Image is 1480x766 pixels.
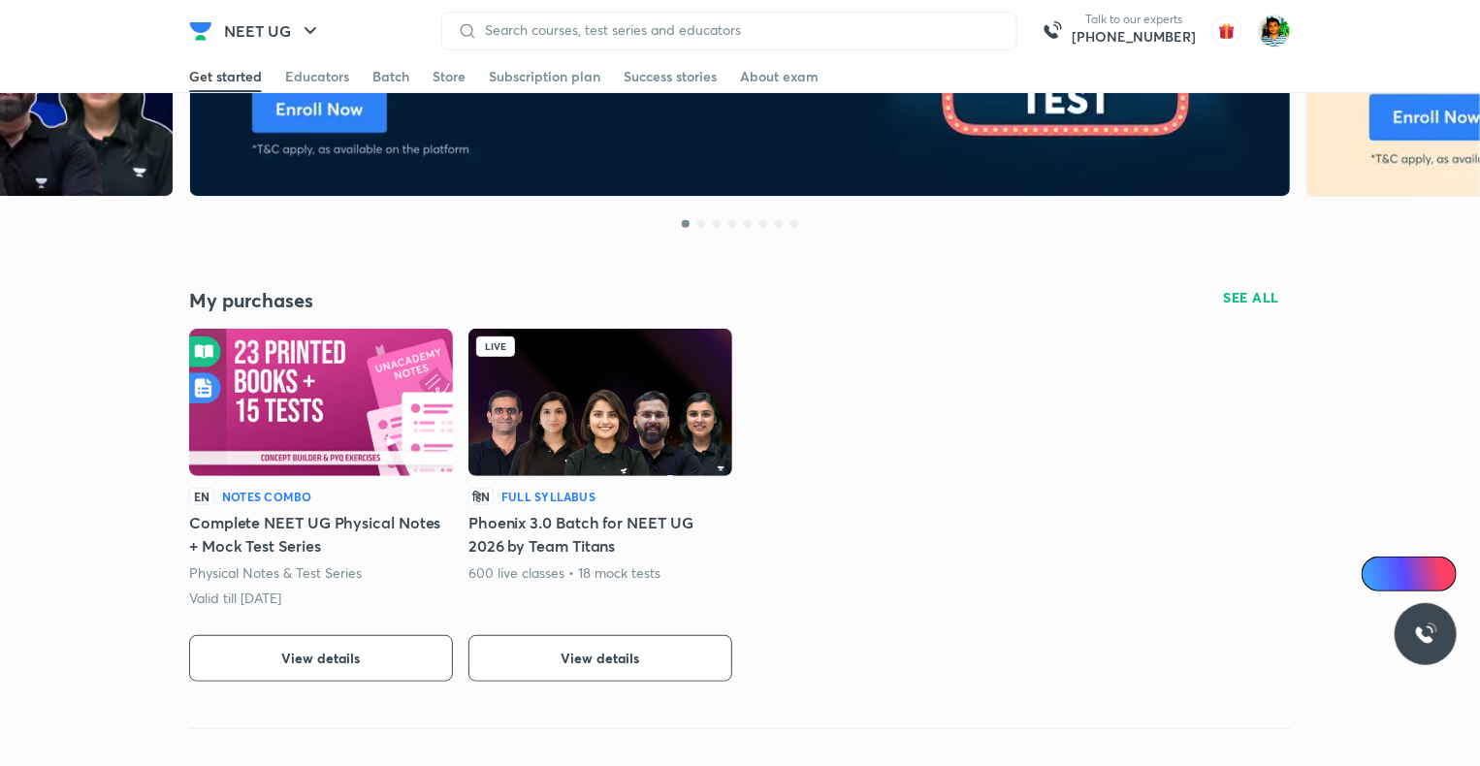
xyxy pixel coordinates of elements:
p: Physical Notes & Test Series [189,563,363,583]
div: Batch [372,67,409,86]
a: Ai Doubts [1362,557,1457,591]
span: View details [282,649,361,668]
p: हिN [468,488,494,505]
div: Subscription plan [489,67,600,86]
img: call-us [1033,12,1072,50]
div: About exam [740,67,819,86]
img: Mehul Ghosh [1258,15,1291,48]
span: SEE ALL [1224,291,1280,304]
p: Talk to our experts [1072,12,1196,27]
p: EN [189,488,214,505]
h6: Full Syllabus [501,488,595,505]
div: Get started [189,67,262,86]
p: 600 live classes • 18 mock tests [468,563,661,583]
div: Success stories [624,67,717,86]
div: Educators [285,67,349,86]
button: View details [468,635,732,682]
h5: Phoenix 3.0 Batch for NEET UG 2026 by Team Titans [468,511,732,558]
div: Store [433,67,466,86]
img: ttu [1414,622,1437,646]
h4: My purchases [189,288,740,313]
h5: Complete NEET UG Physical Notes + Mock Test Series [189,511,453,558]
img: Icon [1373,566,1389,582]
a: Educators [285,61,349,92]
a: [PHONE_NUMBER] [1072,27,1196,47]
a: Get started [189,61,262,92]
img: Batch Thumbnail [468,329,732,476]
span: Ai Doubts [1394,566,1445,582]
button: SEE ALL [1212,282,1292,313]
span: View details [562,649,640,668]
div: Live [476,336,515,357]
img: avatar [1211,16,1242,47]
a: Store [433,61,466,92]
button: View details [189,635,453,682]
img: Company Logo [189,19,212,43]
a: About exam [740,61,819,92]
a: Batch [372,61,409,92]
a: Success stories [624,61,717,92]
button: NEET UG [212,12,334,50]
p: Valid till [DATE] [189,589,281,608]
img: Batch Thumbnail [189,329,453,476]
h6: Notes Combo [222,488,312,505]
a: Subscription plan [489,61,600,92]
input: Search courses, test series and educators [477,22,1001,38]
